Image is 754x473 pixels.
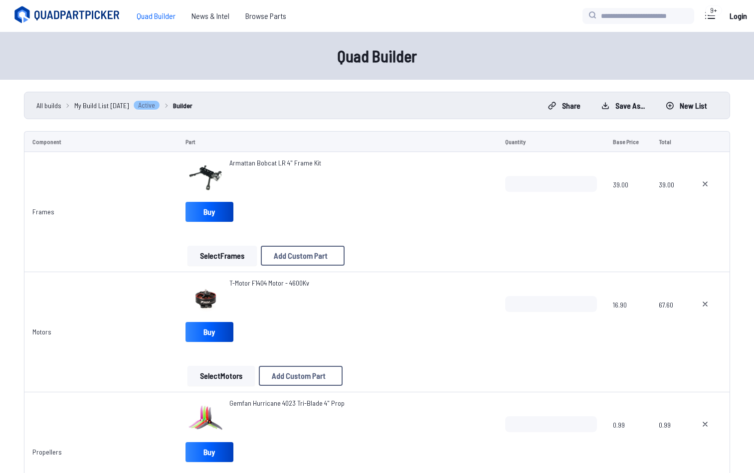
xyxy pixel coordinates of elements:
h1: Quad Builder [58,44,696,68]
span: Add Custom Part [272,372,326,380]
div: 9+ [705,5,722,15]
a: Gemfan Hurricane 4023 Tri-Blade 4" Prop [229,398,345,408]
span: My Build List [DATE] [74,100,129,111]
span: 39.00 [613,176,643,224]
a: Quad Builder [129,6,184,26]
a: My Build List [DATE]Active [74,100,160,111]
span: Armattan Bobcat LR 4" Frame Kit [229,158,321,167]
span: Active [133,100,160,110]
a: SelectMotors [186,366,257,386]
button: Save as... [593,98,653,114]
span: 0.99 [659,416,677,464]
span: Add Custom Part [274,252,328,260]
a: Motors [32,327,51,336]
span: 67.60 [659,296,677,344]
a: Login [726,6,750,26]
button: Share [540,98,589,114]
button: SelectMotors [188,366,255,386]
a: Buy [186,442,233,462]
a: Frames [32,207,54,216]
span: 16.90 [613,296,643,344]
a: SelectFrames [186,246,259,266]
a: Propellers [32,448,62,456]
a: Armattan Bobcat LR 4" Frame Kit [229,158,321,168]
span: 39.00 [659,176,677,224]
img: image [186,278,225,318]
a: Buy [186,322,233,342]
a: News & Intel [184,6,237,26]
td: Part [178,131,497,152]
td: Total [651,131,685,152]
button: Add Custom Part [261,246,345,266]
img: image [186,158,225,198]
span: 0.99 [613,416,643,464]
a: Buy [186,202,233,222]
td: Quantity [497,131,605,152]
a: All builds [36,100,61,111]
td: Component [24,131,178,152]
button: Add Custom Part [259,366,343,386]
img: image [186,398,225,438]
td: Base Price [605,131,651,152]
a: Browse Parts [237,6,294,26]
a: T-Motor F1404 Motor - 4600Kv [229,278,309,288]
span: T-Motor F1404 Motor - 4600Kv [229,279,309,287]
button: SelectFrames [188,246,257,266]
a: Builder [173,100,192,111]
button: New List [657,98,716,114]
span: Gemfan Hurricane 4023 Tri-Blade 4" Prop [229,399,345,407]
